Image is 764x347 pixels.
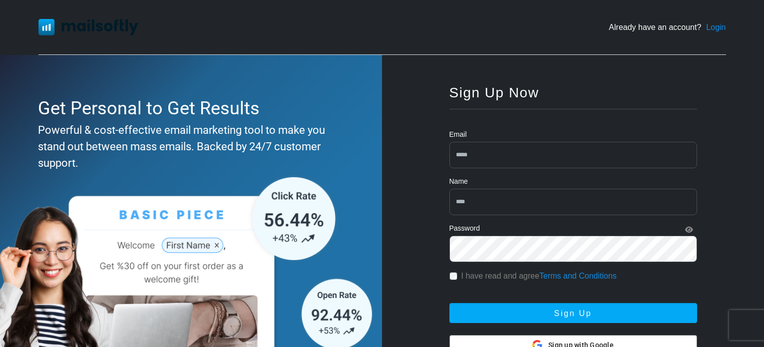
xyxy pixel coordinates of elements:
[539,272,617,280] a: Terms and Conditions
[38,19,138,35] img: Mailsoftly
[38,95,340,122] div: Get Personal to Get Results
[449,223,480,234] label: Password
[449,303,697,323] button: Sign Up
[449,85,539,100] span: Sign Up Now
[449,129,467,140] label: Email
[685,226,693,233] i: Show Password
[449,176,468,187] label: Name
[706,21,726,33] a: Login
[609,21,726,33] div: Already have an account?
[38,122,340,171] div: Powerful & cost-effective email marketing tool to make you stand out between mass emails. Backed ...
[461,270,617,282] label: I have read and agree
